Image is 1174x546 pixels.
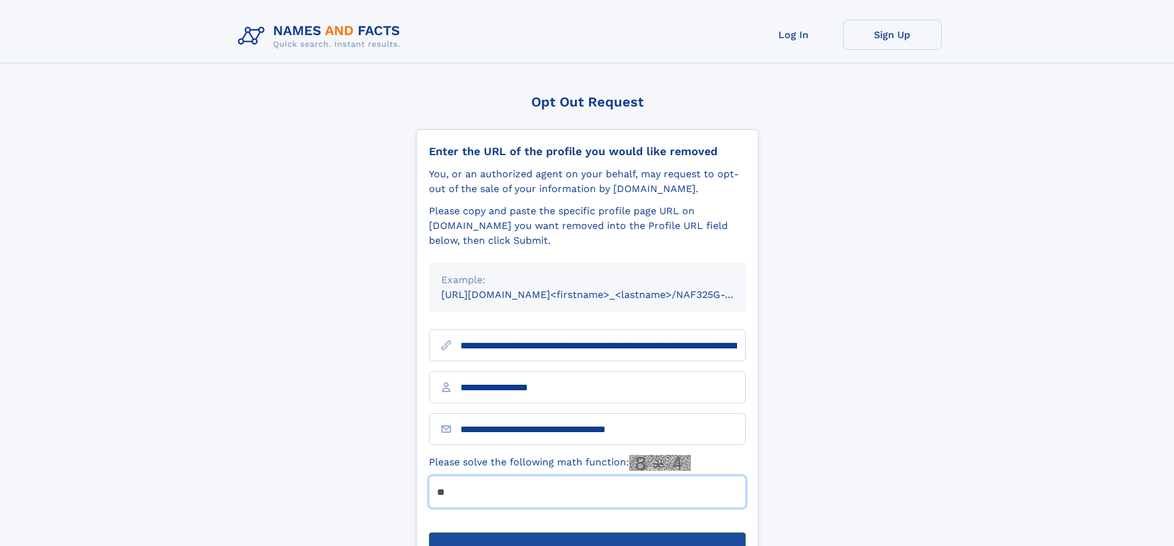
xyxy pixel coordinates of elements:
[441,273,733,287] div: Example:
[429,167,746,196] div: You, or an authorized agent on your behalf, may request to opt-out of the sale of your informatio...
[233,20,410,53] img: Logo Names and Facts
[429,145,746,158] div: Enter the URL of the profile you would like removed
[429,204,746,248] div: Please copy and paste the specific profile page URL on [DOMAIN_NAME] you want removed into the Pr...
[744,20,843,50] a: Log In
[429,455,691,471] label: Please solve the following math function:
[416,94,759,110] div: Opt Out Request
[843,20,942,50] a: Sign Up
[441,289,769,300] small: [URL][DOMAIN_NAME]<firstname>_<lastname>/NAF325G-xxxxxxxx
